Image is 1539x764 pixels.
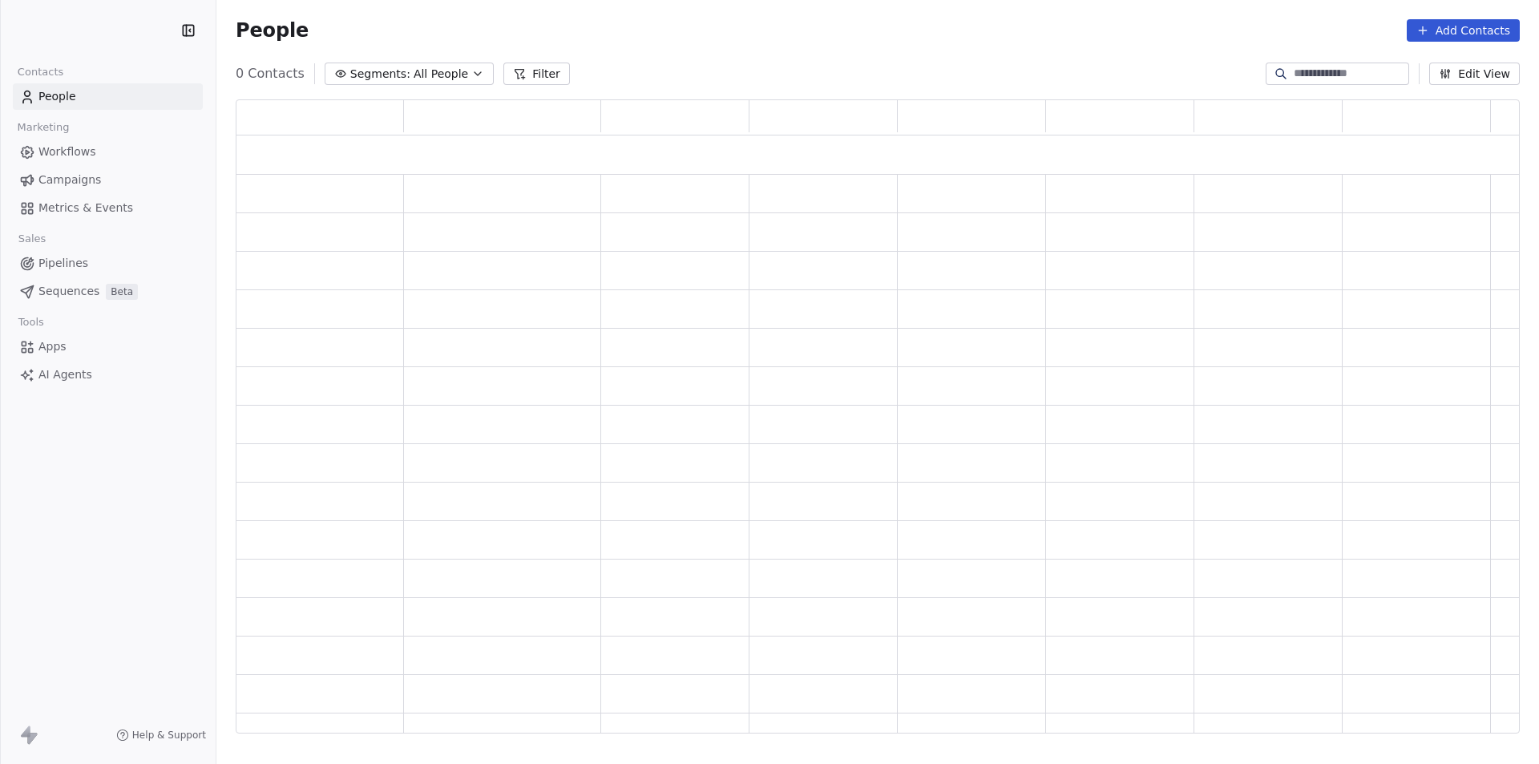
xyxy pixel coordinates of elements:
[236,64,305,83] span: 0 Contacts
[236,18,309,42] span: People
[38,338,67,355] span: Apps
[38,255,88,272] span: Pipelines
[503,63,570,85] button: Filter
[13,250,203,277] a: Pipelines
[132,729,206,742] span: Help & Support
[350,66,410,83] span: Segments:
[38,88,76,105] span: People
[38,283,99,300] span: Sequences
[106,284,138,300] span: Beta
[13,83,203,110] a: People
[13,139,203,165] a: Workflows
[38,366,92,383] span: AI Agents
[10,60,71,84] span: Contacts
[11,310,50,334] span: Tools
[13,362,203,388] a: AI Agents
[38,172,101,188] span: Campaigns
[1429,63,1520,85] button: Edit View
[11,227,53,251] span: Sales
[1407,19,1520,42] button: Add Contacts
[13,195,203,221] a: Metrics & Events
[13,167,203,193] a: Campaigns
[414,66,468,83] span: All People
[116,729,206,742] a: Help & Support
[13,278,203,305] a: SequencesBeta
[13,333,203,360] a: Apps
[38,144,96,160] span: Workflows
[10,115,76,139] span: Marketing
[38,200,133,216] span: Metrics & Events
